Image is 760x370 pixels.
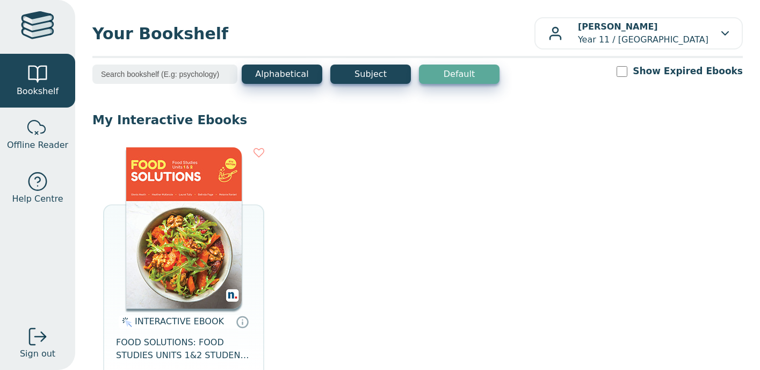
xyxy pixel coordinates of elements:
span: Your Bookshelf [92,22,534,46]
span: Sign out [20,347,55,360]
img: interactive.svg [119,316,132,329]
button: Default [419,65,500,84]
a: Interactive eBooks are accessed online via the publisher’s portal. They contain interactive resou... [236,315,249,328]
span: Help Centre [12,193,63,205]
p: My Interactive Ebooks [92,112,743,128]
button: [PERSON_NAME]Year 11 / [GEOGRAPHIC_DATA] [534,17,743,49]
span: FOOD SOLUTIONS: FOOD STUDIES UNITS 1&2 STUDENT EBOOK 5E [116,336,251,362]
span: Offline Reader [7,139,68,152]
button: Alphabetical [242,65,322,84]
span: INTERACTIVE EBOOK [135,316,224,326]
p: Year 11 / [GEOGRAPHIC_DATA] [578,20,708,46]
input: Search bookshelf (E.g: psychology) [92,65,237,84]
label: Show Expired Ebooks [633,65,743,78]
b: [PERSON_NAME] [578,22,658,32]
span: Bookshelf [17,85,59,98]
img: 5d78d845-82a8-4dde-873c-24aec895b2d5.jpg [126,147,242,309]
button: Subject [330,65,411,84]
